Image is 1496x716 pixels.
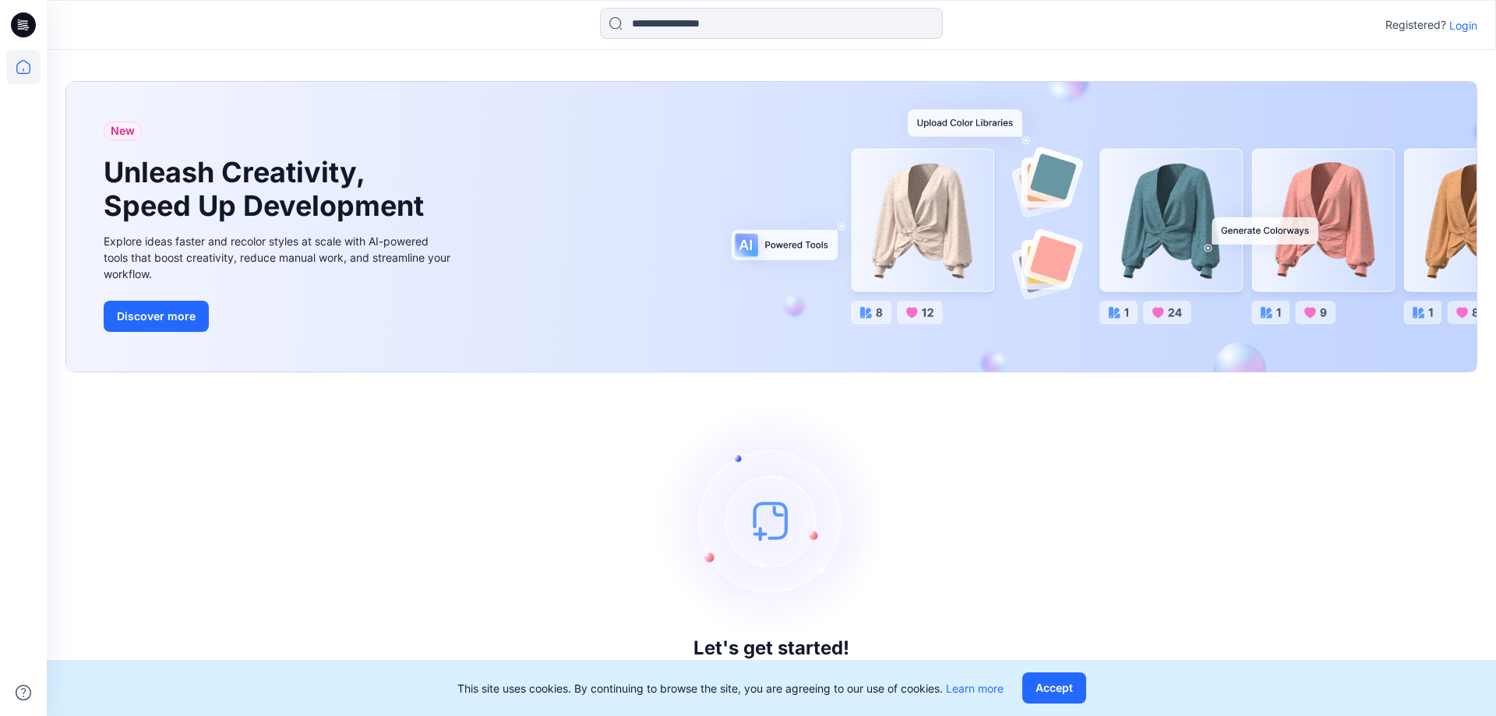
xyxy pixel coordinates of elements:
h1: Unleash Creativity, Speed Up Development [104,156,431,223]
h3: Let's get started! [693,637,849,659]
div: Explore ideas faster and recolor styles at scale with AI-powered tools that boost creativity, red... [104,233,454,282]
a: Discover more [104,301,454,332]
p: Login [1449,17,1477,34]
p: Registered? [1385,16,1446,34]
p: This site uses cookies. By continuing to browse the site, you are agreeing to our use of cookies. [457,680,1004,697]
a: Learn more [946,682,1004,695]
button: Accept [1022,672,1086,704]
span: New [111,122,135,140]
button: Discover more [104,301,209,332]
img: empty-state-image.svg [654,404,888,637]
